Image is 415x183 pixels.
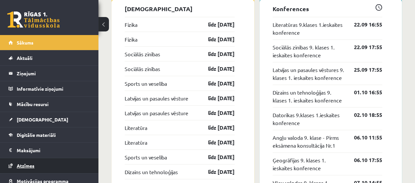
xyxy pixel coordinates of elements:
a: Literatūras 9.klases 1.ieskaites konference [273,21,344,36]
a: 22.09 17:55 [344,43,382,51]
a: līdz [DATE] [197,35,235,43]
span: Aktuāli [17,55,32,61]
a: Digitālie materiāli [9,127,90,142]
a: līdz [DATE] [197,168,235,176]
legend: Informatīvie ziņojumi [17,81,90,96]
a: Aktuāli [9,50,90,65]
a: 22.09 16:55 [344,21,382,28]
a: Angļu valoda 9. klase - Pirms eksāmena konsultācija Nr.1 [273,134,344,149]
a: līdz [DATE] [197,80,235,87]
a: līdz [DATE] [197,50,235,58]
a: Dizains un tehnoloģijas [125,168,178,176]
a: Sākums [9,35,90,50]
a: Rīgas 1. Tālmācības vidusskola [7,11,60,28]
span: [DEMOGRAPHIC_DATA] [17,117,68,122]
legend: Ziņojumi [17,66,90,81]
a: Maksājumi [9,143,90,158]
a: Sociālās zinības 9. klases 1. ieskaites konference [273,43,344,59]
span: Atzīmes [17,163,34,169]
a: Mācību resursi [9,97,90,112]
a: Latvijas un pasaules vēsture [125,109,188,117]
a: 25.09 17:55 [344,66,382,74]
a: Atzīmes [9,158,90,173]
a: līdz [DATE] [197,109,235,117]
a: 06.10 17:55 [344,156,382,164]
a: [DEMOGRAPHIC_DATA] [9,112,90,127]
a: Informatīvie ziņojumi [9,81,90,96]
a: 02.10 18:55 [344,111,382,119]
a: Literatūra [125,138,147,146]
a: līdz [DATE] [197,153,235,161]
a: Fizika [125,35,137,43]
a: līdz [DATE] [197,21,235,28]
a: Sports un veselība [125,80,167,87]
legend: Maksājumi [17,143,90,158]
a: Sports un veselība [125,153,167,161]
p: [DEMOGRAPHIC_DATA] [125,4,235,13]
a: 06.10 11:55 [344,134,382,141]
a: Latvijas un pasaules vēsture [125,94,188,102]
a: līdz [DATE] [197,65,235,73]
a: Fizika [125,21,137,28]
a: Datorikas 9.klases 1.ieskaites konference [273,111,344,127]
a: Ziņojumi [9,66,90,81]
a: līdz [DATE] [197,138,235,146]
span: Sākums [17,40,33,46]
a: Sociālās zinības [125,65,160,73]
span: Mācību resursi [17,101,49,107]
a: Literatūra [125,124,147,132]
a: Sociālās zinības [125,50,160,58]
a: līdz [DATE] [197,94,235,102]
a: Dizains un tehnoloģijas 9. klases 1. ieskaites konference [273,88,344,104]
span: Digitālie materiāli [17,132,56,138]
a: 01.10 16:55 [344,88,382,96]
p: Konferences [273,4,383,13]
a: līdz [DATE] [197,124,235,132]
a: Ģeogrāfijas 9. klases 1. ieskaites konference [273,156,344,172]
a: Latvijas un pasaules vēstures 9. klases 1. ieskaites konference [273,66,344,82]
